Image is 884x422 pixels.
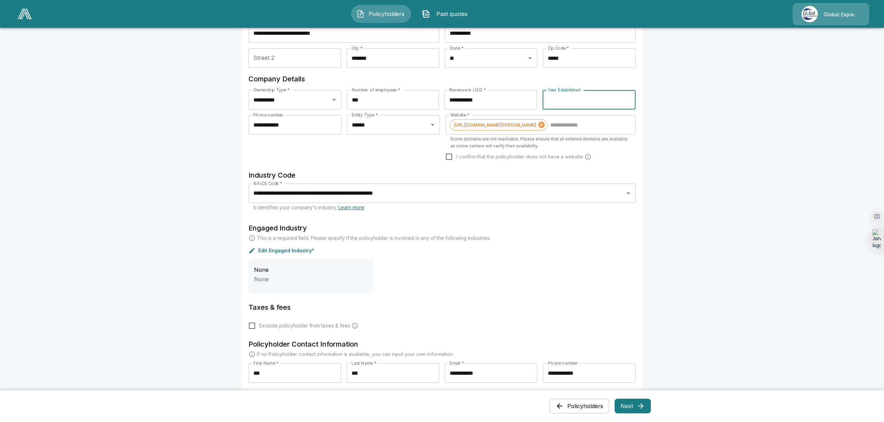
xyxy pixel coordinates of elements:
[450,112,469,118] label: Website *
[248,339,636,350] h6: Policyholder Contact Information
[254,266,269,273] span: None
[422,10,430,18] img: Past quotes Icon
[352,112,378,118] label: Entity Type *
[248,222,636,234] h6: Engaged Industry
[615,399,651,413] button: Next
[253,360,279,366] label: First Name *
[253,112,283,118] label: Phone number
[352,87,400,93] label: Number of employees *
[417,5,476,23] button: Past quotes IconPast quotes
[449,87,486,93] label: Revenue in USD *
[253,204,364,210] span: It identifies your company's industry.
[802,6,818,22] img: Agency Icon
[450,121,540,129] span: [URL][DOMAIN_NAME][PERSON_NAME]
[450,360,464,366] label: Email *
[18,9,32,19] img: AA Logo
[548,45,569,51] label: Zip Code *
[352,45,363,51] label: City *
[450,45,464,51] label: State *
[257,235,491,242] p: This is a required field. Please specify if the policyholder is involved in any of the following ...
[259,322,350,329] span: Exclude policyholder from taxes & fees
[428,120,437,130] button: Open
[248,302,636,313] h6: Taxes & fees
[352,322,358,329] svg: Carrier and processing fees will still be applied
[823,11,860,18] p: Global Express Underwriters
[584,153,591,160] svg: Carriers run a cyber security scan on the policyholders' websites. Please enter a website wheneve...
[352,360,376,366] label: Last Name *
[547,87,580,93] label: Year Established
[450,136,631,149] p: Some domains are not reachable. Please ensure that all entered domains are available as some carr...
[351,5,411,23] button: Policyholders IconPolicyholders
[623,188,633,198] button: Open
[793,3,869,25] a: Agency IconGlobal Express Underwriters
[248,170,636,181] h6: Industry Code
[254,276,269,283] span: None
[456,153,583,160] span: I confirm that the policyholder does not have a website
[258,248,314,253] p: Edit Engaged Industry*
[450,119,547,130] div: [URL][DOMAIN_NAME][PERSON_NAME]
[253,180,282,186] label: NAICS Code *
[550,399,609,413] button: Policyholders
[248,73,636,84] h6: Company Details
[257,351,453,358] p: If no Policyholder contact information is available, you can input your own information
[253,87,290,93] label: Ownership Type *
[338,204,364,210] a: Learn more
[356,10,365,18] img: Policyholders Icon
[368,10,406,18] span: Policyholders
[433,10,471,18] span: Past quotes
[329,95,339,105] button: Open
[548,360,578,366] label: Phone number
[525,53,535,63] button: Open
